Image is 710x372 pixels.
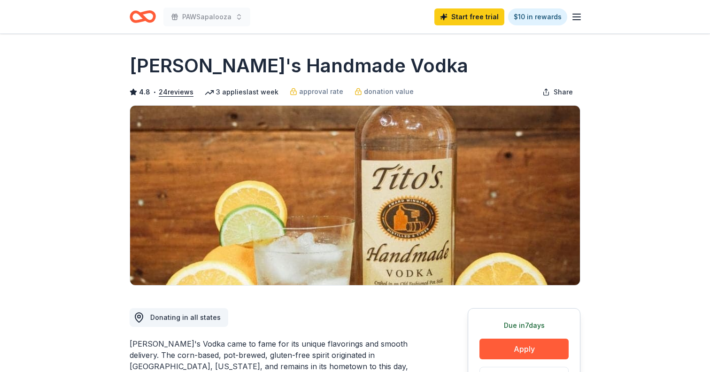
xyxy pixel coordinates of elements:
span: PAWSapalooza [182,11,232,23]
span: • [153,88,156,96]
span: Donating in all states [150,313,221,321]
button: PAWSapalooza [163,8,250,26]
h1: [PERSON_NAME]'s Handmade Vodka [130,53,468,79]
span: donation value [364,86,414,97]
span: 4.8 [139,86,150,98]
a: donation value [355,86,414,97]
button: Share [535,83,580,101]
span: approval rate [299,86,343,97]
a: Start free trial [434,8,504,25]
a: Home [130,6,156,28]
button: Apply [479,339,569,359]
div: 3 applies last week [205,86,278,98]
img: Image for Tito's Handmade Vodka [130,106,580,285]
button: 24reviews [159,86,193,98]
span: Share [554,86,573,98]
div: Due in 7 days [479,320,569,331]
a: $10 in rewards [508,8,567,25]
a: approval rate [290,86,343,97]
